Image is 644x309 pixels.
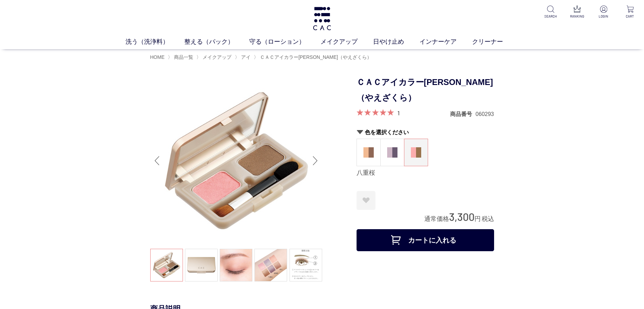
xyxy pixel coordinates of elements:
[203,54,231,60] span: メイクアップ
[482,215,494,222] span: 税込
[259,54,372,60] a: ＣＡＣアイカラー[PERSON_NAME]（やえざくら）
[174,54,193,60] span: 商品一覧
[419,37,472,46] a: インナーケア
[184,37,249,46] a: 整える（パック）
[196,54,233,61] li: 〉
[235,54,252,61] li: 〉
[387,147,397,158] img: 紫陽花
[357,229,494,251] button: カートに入れる
[404,139,428,166] dl: 八重桜
[542,6,559,19] a: SEARCH
[449,210,474,223] span: 3,300
[363,147,374,158] img: 柿渋
[476,110,494,118] dd: 060293
[542,14,559,19] p: SEARCH
[569,6,586,19] a: RANKING
[595,14,612,19] p: LOGIN
[357,139,381,166] dl: 柿渋
[357,191,375,210] a: お気に入りに登録する
[450,110,476,118] dt: 商品番号
[622,6,638,19] a: CART
[150,54,165,60] a: HOME
[595,6,612,19] a: LOGIN
[168,54,195,61] li: 〉
[240,54,251,60] a: アイ
[320,37,373,46] a: メイクアップ
[357,169,494,177] div: 八重桜
[150,147,164,174] div: Previous slide
[260,54,372,60] span: ＣＡＣアイカラー[PERSON_NAME]（やえざくら）
[312,7,332,30] img: logo
[125,37,184,46] a: 洗う（洗浄料）
[569,14,586,19] p: RANKING
[380,139,404,166] dl: 紫陽花
[150,75,322,247] img: ＣＡＣアイカラーパレット 八重桜（やえざくら） 八重桜
[357,75,494,106] h1: ＣＡＣアイカラー[PERSON_NAME]（やえざくら）
[472,37,519,46] a: クリーナー
[308,147,322,174] div: Next slide
[357,129,494,136] h2: 色を選択ください
[241,54,251,60] span: アイ
[357,139,380,166] a: 柿渋
[254,54,373,61] li: 〉
[201,54,231,60] a: メイクアップ
[424,215,449,222] span: 通常価格
[622,14,638,19] p: CART
[373,37,419,46] a: 日やけ止め
[397,109,400,117] a: 1
[249,37,320,46] a: 守る（ローション）
[474,215,481,222] span: 円
[381,139,404,166] a: 紫陽花
[173,54,193,60] a: 商品一覧
[411,147,421,158] img: 八重桜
